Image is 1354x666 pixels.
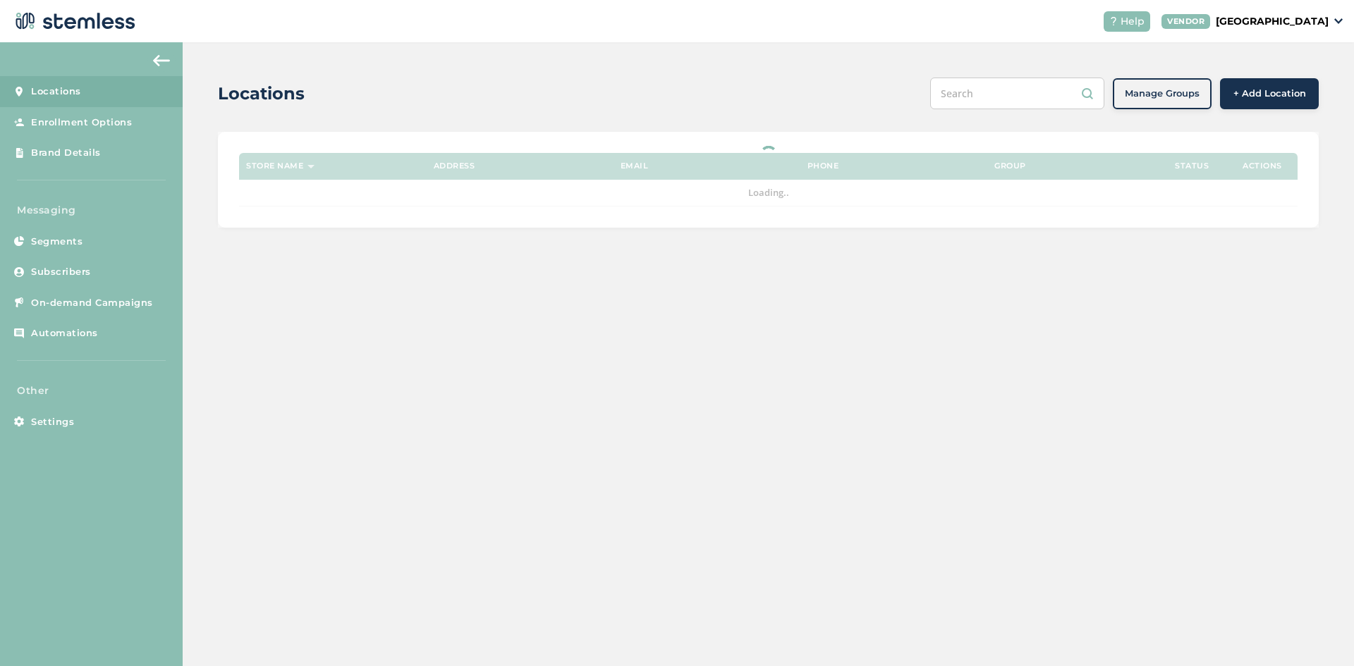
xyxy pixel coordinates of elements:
span: Brand Details [31,146,101,160]
span: Locations [31,85,81,99]
span: Subscribers [31,265,91,279]
p: [GEOGRAPHIC_DATA] [1216,14,1329,29]
span: Segments [31,235,83,249]
span: + Add Location [1233,87,1306,101]
span: Settings [31,415,74,429]
span: Enrollment Options [31,116,132,130]
input: Search [930,78,1104,109]
span: On-demand Campaigns [31,296,153,310]
div: VENDOR [1161,14,1210,29]
h2: Locations [218,81,305,106]
span: Automations [31,326,98,340]
span: Help [1121,14,1145,29]
img: icon-arrow-back-accent-c549486e.svg [153,55,170,66]
img: icon_down-arrow-small-66adaf34.svg [1334,18,1343,24]
button: + Add Location [1220,78,1319,109]
span: Manage Groups [1125,87,1200,101]
img: icon-help-white-03924b79.svg [1109,17,1118,25]
button: Manage Groups [1113,78,1212,109]
img: logo-dark-0685b13c.svg [11,7,135,35]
